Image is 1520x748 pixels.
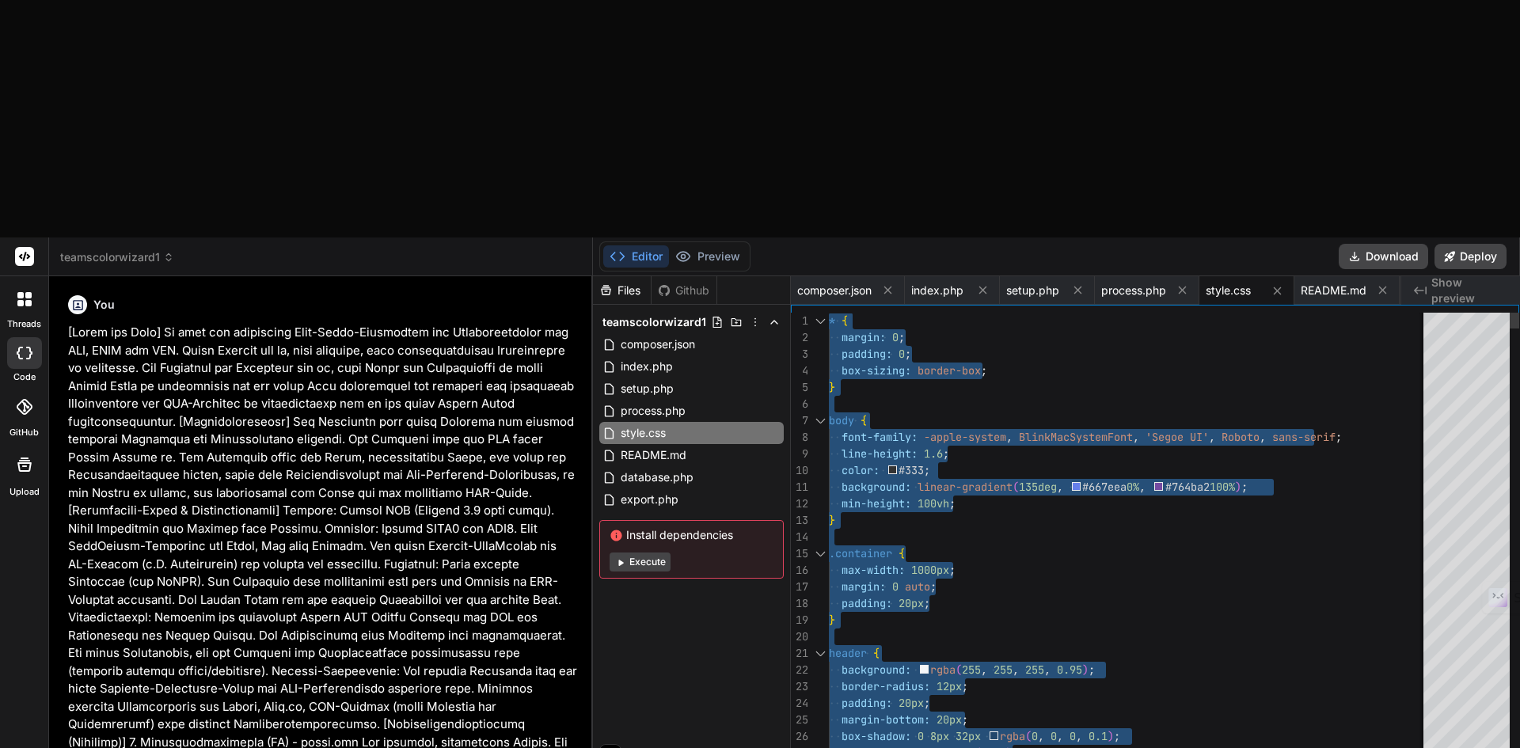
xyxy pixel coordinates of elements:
span: index.php [619,357,674,376]
div: 11 [791,479,808,496]
label: Upload [9,485,40,499]
span: index.php [911,283,963,298]
div: 5 [791,379,808,396]
div: 6 [791,396,808,412]
span: ; [962,679,968,693]
div: 18 [791,595,808,612]
span: padding: [842,347,892,361]
span: 20px [899,696,924,710]
span: , [1133,430,1139,444]
div: 8 [791,429,808,446]
span: 0% [1127,480,1140,494]
span: } [829,613,835,627]
span: , [1045,663,1051,677]
span: , [1039,729,1045,743]
span: , [1057,480,1063,494]
span: margin: [842,579,886,594]
span: 0 [892,330,899,344]
span: 255 [1026,663,1045,677]
span: 0 [1070,729,1077,743]
div: 10 [791,462,808,479]
button: Deploy [1434,244,1507,269]
span: #333 [899,463,925,477]
span: ; [924,696,930,710]
span: export.php [619,490,680,509]
div: 25 [791,712,808,728]
span: { [899,546,905,560]
span: 1.6 [924,446,943,461]
span: Show preview [1431,275,1507,306]
div: 1 [791,313,808,329]
span: setup.php [619,379,675,398]
div: Github [652,283,716,298]
span: margin: [842,330,886,344]
span: ; [981,363,987,378]
span: 135deg [1019,480,1057,494]
span: 0.95 [1058,663,1083,677]
span: 0 [1051,729,1058,743]
div: 17 [791,579,808,595]
div: 9 [791,446,808,462]
div: Click to collapse the range. [810,313,830,329]
div: 19 [791,612,808,628]
div: 3 [791,346,808,363]
span: box-shadow: [842,729,911,743]
span: rgba [1001,729,1026,743]
span: header [829,646,867,660]
div: 22 [791,662,808,678]
span: body [829,413,854,427]
span: , [1209,430,1215,444]
span: composer.json [797,283,872,298]
span: { [842,313,848,328]
button: Editor [603,245,669,268]
div: 12 [791,496,808,512]
div: 23 [791,678,808,695]
span: 0 [892,579,899,594]
span: 0 [899,347,905,361]
span: ; [943,446,949,461]
span: , [1013,663,1020,677]
span: ) [1083,663,1089,677]
span: 'Segoe UI' [1146,430,1209,444]
span: min-height: [842,496,911,511]
span: color: [842,463,880,477]
div: 16 [791,562,808,579]
span: , [1077,729,1083,743]
span: ; [949,563,956,577]
span: Roboto [1222,430,1260,444]
span: teamscolorwizard1 [602,314,706,330]
span: #667eea [1083,480,1127,494]
div: Files [593,283,651,298]
span: 255 [994,663,1013,677]
div: 26 [791,728,808,745]
div: 20 [791,628,808,645]
span: ; [930,579,937,594]
label: GitHub [9,426,39,439]
span: 255 [963,663,982,677]
div: 13 [791,512,808,529]
span: , [1058,729,1064,743]
span: ; [1241,480,1248,494]
span: ( [956,663,963,677]
span: } [829,513,835,527]
span: padding: [842,696,892,710]
span: ; [949,496,956,511]
span: { [873,646,880,660]
span: ( [1026,729,1032,743]
span: ; [925,463,931,477]
span: ; [899,330,905,344]
span: ) [1108,729,1115,743]
span: border-radius: [842,679,930,693]
span: setup.php [1006,283,1059,298]
span: style.css [619,423,667,442]
span: } [829,380,835,394]
span: database.php [619,468,695,487]
span: 12px [937,679,962,693]
span: style.css [1206,283,1251,298]
span: ) [1235,480,1241,494]
div: Click to collapse the range. [810,545,830,562]
label: code [13,370,36,384]
span: , [1140,480,1146,494]
span: ; [1089,663,1096,677]
span: ; [905,347,911,361]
